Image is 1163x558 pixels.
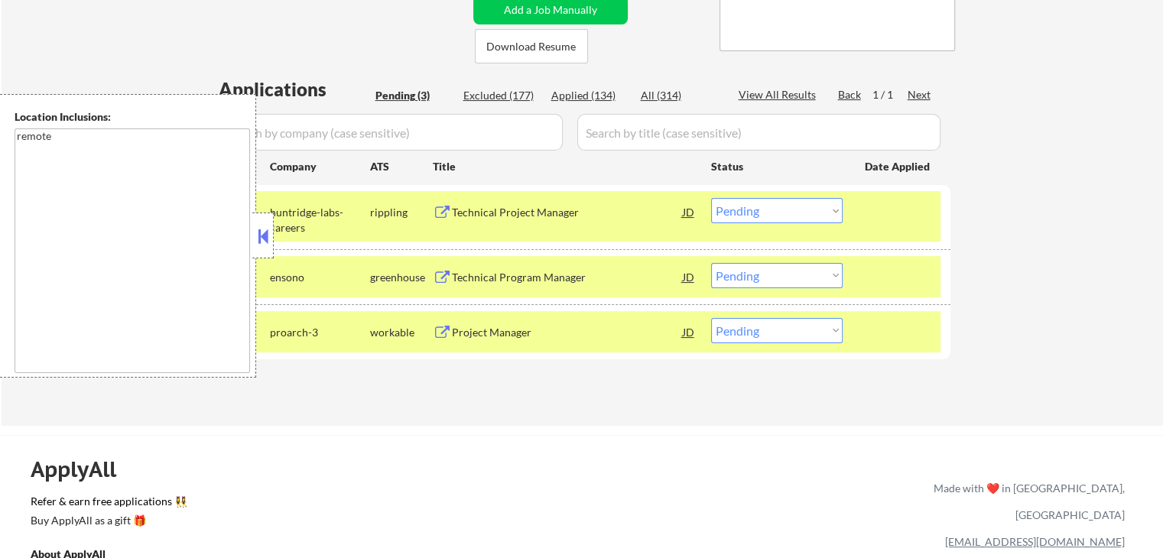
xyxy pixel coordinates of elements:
div: workable [370,325,433,340]
div: Buy ApplyAll as a gift 🎁 [31,515,184,526]
div: Back [838,87,863,102]
div: Project Manager [452,325,683,340]
div: JD [681,318,697,346]
div: Location Inclusions: [15,109,250,125]
div: Technical Project Manager [452,205,683,220]
div: greenhouse [370,270,433,285]
div: Excluded (177) [463,88,540,103]
div: ensono [270,270,370,285]
div: Date Applied [865,159,932,174]
div: Company [270,159,370,174]
div: Technical Program Manager [452,270,683,285]
div: 1 / 1 [872,87,908,102]
button: Download Resume [475,29,588,63]
div: Applications [219,80,370,99]
div: ApplyAll [31,456,134,482]
div: huntridge-labs-careers [270,205,370,235]
div: Status [711,152,843,180]
div: proarch-3 [270,325,370,340]
div: All (314) [641,88,717,103]
a: Refer & earn free applications 👯‍♀️ [31,496,614,512]
input: Search by title (case sensitive) [577,114,940,151]
div: Title [433,159,697,174]
div: rippling [370,205,433,220]
div: JD [681,198,697,225]
div: View All Results [739,87,820,102]
a: [EMAIL_ADDRESS][DOMAIN_NAME] [945,535,1125,548]
a: Buy ApplyAll as a gift 🎁 [31,512,184,531]
div: ATS [370,159,433,174]
div: Next [908,87,932,102]
div: Applied (134) [551,88,628,103]
input: Search by company (case sensitive) [219,114,563,151]
div: Pending (3) [375,88,452,103]
div: JD [681,263,697,290]
div: Made with ❤️ in [GEOGRAPHIC_DATA], [GEOGRAPHIC_DATA] [927,475,1125,528]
